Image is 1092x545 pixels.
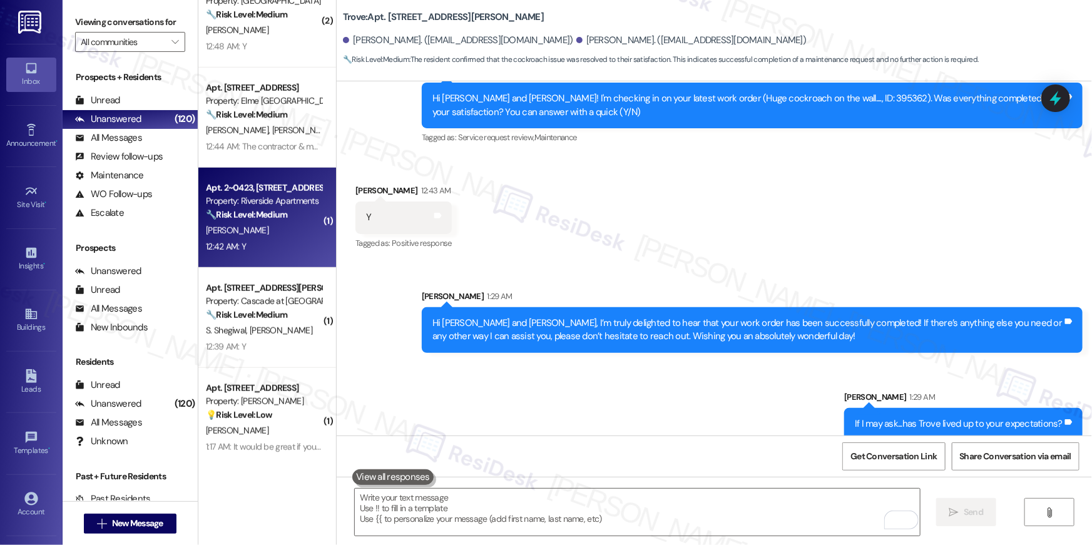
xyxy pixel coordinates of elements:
button: Get Conversation Link [842,442,945,471]
textarea: To enrich screen reader interactions, please activate Accessibility in Grammarly extension settings [355,489,920,536]
div: Apt. 2~0423, [STREET_ADDRESS] [206,181,322,195]
span: [PERSON_NAME] [206,125,272,136]
div: Unread [75,379,120,392]
span: Get Conversation Link [850,450,937,463]
div: (120) [171,394,198,414]
div: [PERSON_NAME] [355,184,452,201]
i:  [949,507,959,517]
div: Apt. [STREET_ADDRESS][PERSON_NAME] [206,282,322,295]
div: [PERSON_NAME]. ([EMAIL_ADDRESS][DOMAIN_NAME]) [343,34,573,47]
div: Prospects [63,242,198,255]
div: Past + Future Residents [63,470,198,483]
div: [PERSON_NAME]. ([EMAIL_ADDRESS][DOMAIN_NAME]) [576,34,807,47]
span: [PERSON_NAME] [206,425,268,436]
span: [PERSON_NAME] [206,24,268,36]
div: All Messages [75,302,142,315]
a: Leads [6,365,56,399]
div: Unanswered [75,265,141,278]
i:  [1045,507,1054,517]
div: 12:44 AM: The contractor & maintenance came to assess needed repairs & are coming back [DATE]. [206,141,568,152]
strong: 🔧 Risk Level: Medium [206,309,287,320]
a: Templates • [6,427,56,461]
span: • [48,444,50,453]
div: Residents [63,355,198,369]
div: 1:17 AM: It would be great if you can have more than one cart to help move things into a new apar... [206,441,578,452]
span: • [43,260,45,268]
a: Insights • [6,242,56,276]
img: ResiDesk Logo [18,11,44,34]
div: Escalate [75,206,124,220]
div: 12:39 AM: Y [206,341,246,352]
label: Viewing conversations for [75,13,185,32]
span: [PERSON_NAME] [272,125,335,136]
div: Apt. [STREET_ADDRESS] [206,81,322,94]
a: Account [6,488,56,522]
span: S. Shegiwal [206,325,250,336]
span: Maintenance [534,132,577,143]
div: 1:29 AM [484,290,512,303]
div: 1:29 AM [907,390,935,404]
div: Past Residents [75,492,151,506]
a: Site Visit • [6,181,56,215]
div: Y [366,211,371,224]
div: Prospects + Residents [63,71,198,84]
span: Share Conversation via email [960,450,1071,463]
div: All Messages [75,416,142,429]
button: Send [936,498,997,526]
button: New Message [84,514,176,534]
button: Share Conversation via email [952,442,1079,471]
strong: 🔧 Risk Level: Medium [206,209,287,220]
span: Service request review , [458,132,534,143]
div: Unanswered [75,397,141,410]
div: All Messages [75,131,142,145]
div: Maintenance [75,169,144,182]
a: Buildings [6,303,56,337]
div: Unknown [75,435,128,448]
div: Hi [PERSON_NAME] and [PERSON_NAME], I’m truly delighted to hear that your work order has been suc... [432,317,1063,344]
div: Unread [75,283,120,297]
input: All communities [81,32,165,52]
span: [PERSON_NAME] [206,225,268,236]
div: Hi [PERSON_NAME] and [PERSON_NAME]! I'm checking in on your latest work order (Huge cockroach on ... [432,92,1063,119]
div: Property: Riverside Apartments [206,195,322,208]
div: (120) [171,110,198,129]
div: Unread [75,94,120,107]
div: 12:43 AM [418,184,451,197]
div: Review follow-ups [75,150,163,163]
div: Apt. [STREET_ADDRESS] [206,382,322,395]
div: 12:42 AM: Y [206,241,246,252]
span: : The resident confirmed that the cockroach issue was resolved to their satisfaction. This indica... [343,53,979,66]
div: New Inbounds [75,321,148,334]
strong: 🔧 Risk Level: Medium [343,54,409,64]
div: [PERSON_NAME] [844,390,1083,408]
a: Inbox [6,58,56,91]
div: If I may ask...has Trove lived up to your expectations? [855,417,1063,430]
div: WO Follow-ups [75,188,152,201]
span: • [56,137,58,146]
div: Property: Cascade at [GEOGRAPHIC_DATA] [206,295,322,308]
i:  [97,519,106,529]
span: [PERSON_NAME] [250,325,312,336]
div: Property: Elme [GEOGRAPHIC_DATA] [206,94,322,108]
strong: 💡 Risk Level: Low [206,409,272,420]
div: Tagged as: [422,128,1083,146]
div: [PERSON_NAME] [422,290,1083,307]
span: • [45,198,47,207]
span: New Message [112,517,163,530]
div: Property: [PERSON_NAME] [206,395,322,408]
span: Positive response [392,238,452,248]
span: Send [964,506,983,519]
strong: 🔧 Risk Level: Medium [206,9,287,20]
b: Trove: Apt. [STREET_ADDRESS][PERSON_NAME] [343,11,544,24]
i:  [171,37,178,47]
div: Unanswered [75,113,141,126]
div: Tagged as: [355,234,452,252]
div: 12:48 AM: Y [206,41,247,52]
strong: 🔧 Risk Level: Medium [206,109,287,120]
